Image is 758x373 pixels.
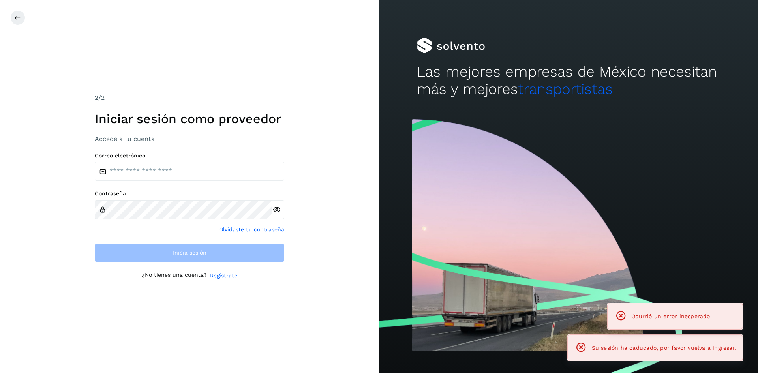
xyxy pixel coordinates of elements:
[631,313,710,319] span: Ocurrió un error inesperado
[417,63,720,98] h2: Las mejores empresas de México necesitan más y mejores
[95,111,284,126] h1: Iniciar sesión como proveedor
[95,152,284,159] label: Correo electrónico
[210,272,237,280] a: Regístrate
[95,94,98,101] span: 2
[219,225,284,234] a: Olvidaste tu contraseña
[518,81,613,97] span: transportistas
[173,250,206,255] span: Inicia sesión
[95,243,284,262] button: Inicia sesión
[592,345,736,351] span: Su sesión ha caducado, por favor vuelva a ingresar.
[95,135,284,142] h3: Accede a tu cuenta
[95,190,284,197] label: Contraseña
[142,272,207,280] p: ¿No tienes una cuenta?
[95,93,284,103] div: /2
